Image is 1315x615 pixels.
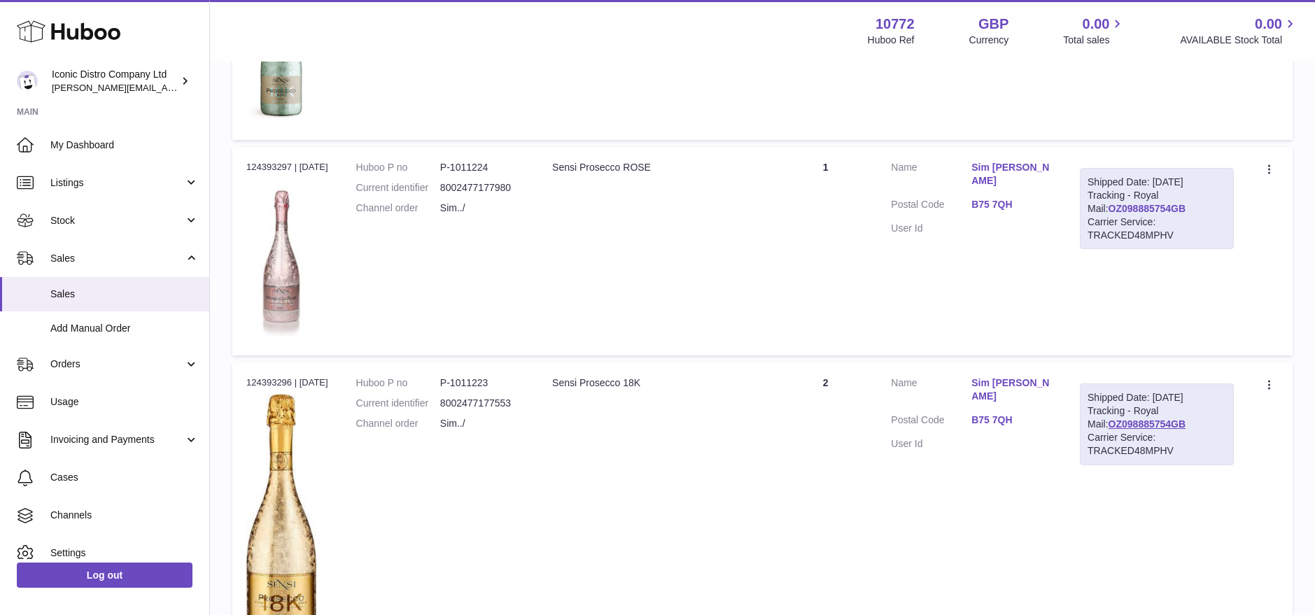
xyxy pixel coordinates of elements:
div: Tracking - Royal Mail: [1080,168,1234,249]
dd: Sim../ [440,417,524,430]
span: Settings [50,546,199,560]
a: B75 7QH [971,198,1052,211]
a: Sim [PERSON_NAME] [971,161,1052,188]
div: 124393296 | [DATE] [246,376,328,389]
span: Add Manual Order [50,322,199,335]
div: Huboo Ref [868,34,915,47]
span: Channels [50,509,199,522]
a: B75 7QH [971,413,1052,427]
div: 124393297 | [DATE] [246,161,328,174]
div: Carrier Service: TRACKED48MPHV [1088,215,1226,242]
dd: P-1011223 [440,376,524,390]
span: Cases [50,471,199,484]
div: Sensi Prosecco 18K [552,376,760,390]
span: Sales [50,252,184,265]
div: Shipped Date: [DATE] [1088,176,1226,189]
dd: 8002477177980 [440,181,524,195]
strong: GBP [978,15,1008,34]
span: AVAILABLE Stock Total [1180,34,1298,47]
td: 1 [774,147,877,355]
div: Currency [969,34,1009,47]
div: Sensi Prosecco ROSE [552,161,760,174]
a: OZ098885754GB [1109,203,1186,214]
span: Total sales [1063,34,1125,47]
dt: User Id [891,437,971,451]
dt: Postal Code [891,198,971,215]
div: Shipped Date: [DATE] [1088,391,1226,404]
dt: Huboo P no [356,161,440,174]
dd: 8002477177553 [440,397,524,410]
span: 0.00 [1255,15,1282,34]
span: Stock [50,214,184,227]
div: Tracking - Royal Mail: [1080,383,1234,465]
dt: Channel order [356,202,440,215]
dt: Name [891,376,971,407]
a: Sim [PERSON_NAME] [971,376,1052,403]
dt: Current identifier [356,397,440,410]
span: 0.00 [1083,15,1110,34]
a: 0.00 AVAILABLE Stock Total [1180,15,1298,47]
span: [PERSON_NAME][EMAIL_ADDRESS][DOMAIN_NAME] [52,82,281,93]
dt: User Id [891,222,971,235]
div: Iconic Distro Company Ltd [52,68,178,94]
dt: Name [891,161,971,191]
dt: Channel order [356,417,440,430]
dt: Postal Code [891,413,971,430]
span: Sales [50,288,199,301]
div: Carrier Service: TRACKED48MPHV [1088,431,1226,458]
dt: Current identifier [356,181,440,195]
a: 0.00 Total sales [1063,15,1125,47]
span: My Dashboard [50,139,199,152]
img: paul@iconicdistro.com [17,71,38,92]
a: Log out [17,563,192,588]
span: Listings [50,176,184,190]
dd: P-1011224 [440,161,524,174]
a: OZ098885754GB [1109,418,1186,430]
img: 1727005306.jpeg [246,178,316,339]
span: Orders [50,358,184,371]
span: Invoicing and Payments [50,433,184,446]
dt: Huboo P no [356,376,440,390]
span: Usage [50,395,199,409]
dd: Sim../ [440,202,524,215]
strong: 10772 [876,15,915,34]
